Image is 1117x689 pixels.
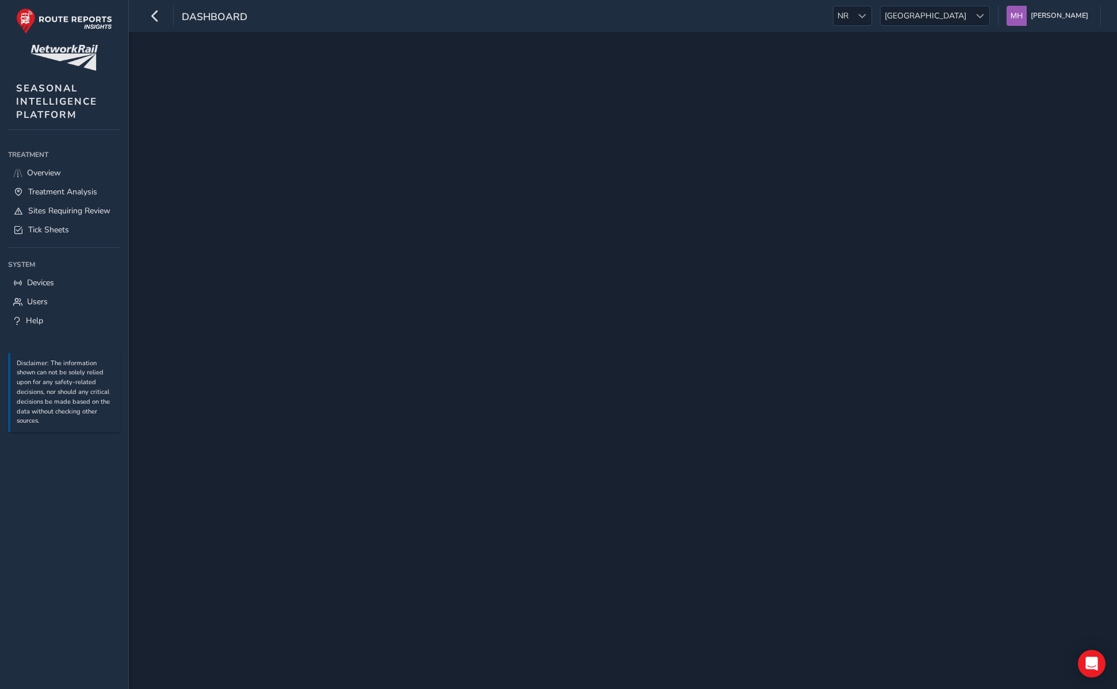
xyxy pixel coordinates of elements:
[28,205,110,216] span: Sites Requiring Review
[27,277,54,288] span: Devices
[8,146,120,163] div: Treatment
[8,163,120,182] a: Overview
[8,256,120,273] div: System
[8,292,120,311] a: Users
[27,296,48,307] span: Users
[8,273,120,292] a: Devices
[16,82,97,121] span: SEASONAL INTELLIGENCE PLATFORM
[28,224,69,235] span: Tick Sheets
[27,167,61,178] span: Overview
[8,220,120,239] a: Tick Sheets
[30,45,98,71] img: customer logo
[16,8,112,34] img: rr logo
[1007,6,1092,26] button: [PERSON_NAME]
[8,311,120,330] a: Help
[881,6,970,25] span: [GEOGRAPHIC_DATA]
[8,201,120,220] a: Sites Requiring Review
[1078,650,1105,677] div: Open Intercom Messenger
[26,315,43,326] span: Help
[28,186,97,197] span: Treatment Analysis
[182,10,247,26] span: dashboard
[17,359,114,427] p: Disclaimer: The information shown can not be solely relied upon for any safety-related decisions,...
[833,6,852,25] span: NR
[1007,6,1027,26] img: diamond-layout
[8,182,120,201] a: Treatment Analysis
[1031,6,1088,26] span: [PERSON_NAME]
